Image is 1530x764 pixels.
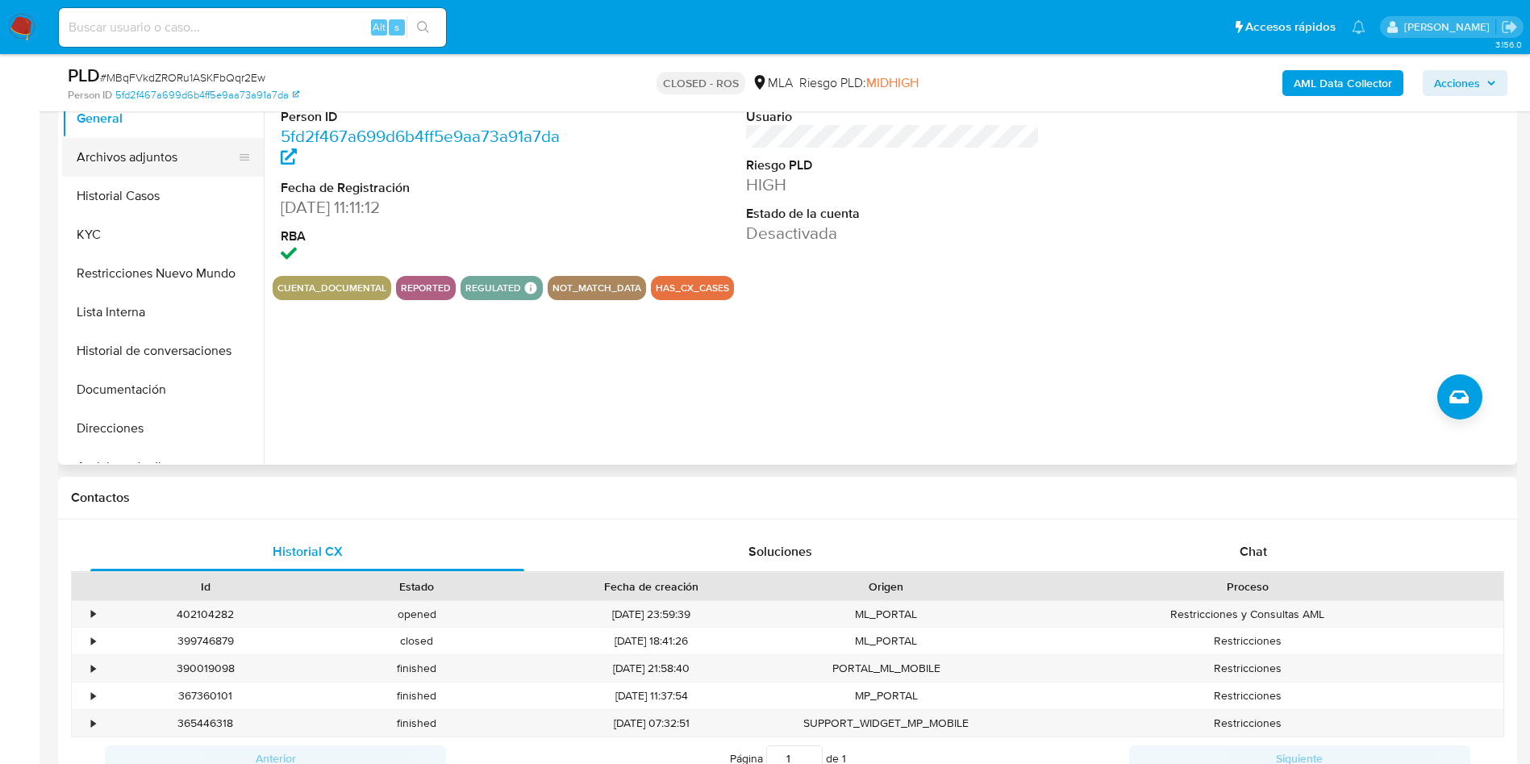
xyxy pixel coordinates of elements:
[281,124,560,170] a: 5fd2f467a699d6b4ff5e9aa73a91a7da
[752,74,793,92] div: MLA
[281,196,575,219] dd: [DATE] 11:11:12
[781,683,992,709] div: MP_PORTAL
[91,607,95,622] div: •
[746,222,1040,244] dd: Desactivada
[71,490,1504,506] h1: Contactos
[992,601,1503,628] div: Restricciones y Consultas AML
[62,332,264,370] button: Historial de conversaciones
[992,683,1503,709] div: Restricciones
[281,228,575,245] dt: RBA
[1245,19,1336,35] span: Accesos rápidos
[91,716,95,731] div: •
[1294,70,1392,96] b: AML Data Collector
[100,69,265,86] span: # MBqFVkdZRORu1ASKFbQqr2Ew
[656,285,729,291] button: has_cx_cases
[523,601,781,628] div: [DATE] 23:59:39
[746,205,1040,223] dt: Estado de la cuenta
[311,601,523,628] div: opened
[62,293,264,332] button: Lista Interna
[91,661,95,676] div: •
[100,655,311,682] div: 390019098
[62,99,264,138] button: General
[523,710,781,737] div: [DATE] 07:32:51
[746,157,1040,174] dt: Riesgo PLD
[992,710,1503,737] div: Restricciones
[746,173,1040,196] dd: HIGH
[373,19,386,35] span: Alt
[523,628,781,654] div: [DATE] 18:41:26
[992,655,1503,682] div: Restricciones
[748,542,812,561] span: Soluciones
[62,138,251,177] button: Archivos adjuntos
[866,73,919,92] span: MIDHIGH
[59,17,446,38] input: Buscar usuario o caso...
[781,601,992,628] div: ML_PORTAL
[91,633,95,649] div: •
[62,254,264,293] button: Restricciones Nuevo Mundo
[523,655,781,682] div: [DATE] 21:58:40
[552,285,641,291] button: not_match_data
[781,655,992,682] div: PORTAL_ML_MOBILE
[277,285,386,291] button: cuenta_documental
[100,628,311,654] div: 399746879
[465,285,521,291] button: regulated
[68,88,112,102] b: Person ID
[1404,19,1495,35] p: agostina.faruolo@mercadolibre.com
[523,683,781,709] div: [DATE] 11:37:54
[992,628,1503,654] div: Restricciones
[401,285,451,291] button: reported
[62,448,264,486] button: Anticipos de dinero
[1282,70,1403,96] button: AML Data Collector
[100,710,311,737] div: 365446318
[534,578,769,595] div: Fecha de creación
[281,108,575,126] dt: Person ID
[746,108,1040,126] dt: Usuario
[792,578,981,595] div: Origen
[62,409,264,448] button: Direcciones
[1352,20,1365,34] a: Notificaciones
[1434,70,1480,96] span: Acciones
[311,655,523,682] div: finished
[281,179,575,197] dt: Fecha de Registración
[1003,578,1492,595] div: Proceso
[781,710,992,737] div: SUPPORT_WIDGET_MP_MOBILE
[406,16,440,39] button: search-icon
[799,74,919,92] span: Riesgo PLD:
[68,62,100,88] b: PLD
[1495,38,1522,51] span: 3.156.0
[311,683,523,709] div: finished
[115,88,299,102] a: 5fd2f467a699d6b4ff5e9aa73a91a7da
[1423,70,1507,96] button: Acciones
[100,683,311,709] div: 367360101
[323,578,511,595] div: Estado
[62,370,264,409] button: Documentación
[62,215,264,254] button: KYC
[1501,19,1518,35] a: Salir
[1240,542,1267,561] span: Chat
[781,628,992,654] div: ML_PORTAL
[311,628,523,654] div: closed
[273,542,343,561] span: Historial CX
[91,688,95,703] div: •
[111,578,300,595] div: Id
[394,19,399,35] span: s
[657,72,745,94] p: CLOSED - ROS
[311,710,523,737] div: finished
[100,601,311,628] div: 402104282
[62,177,264,215] button: Historial Casos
